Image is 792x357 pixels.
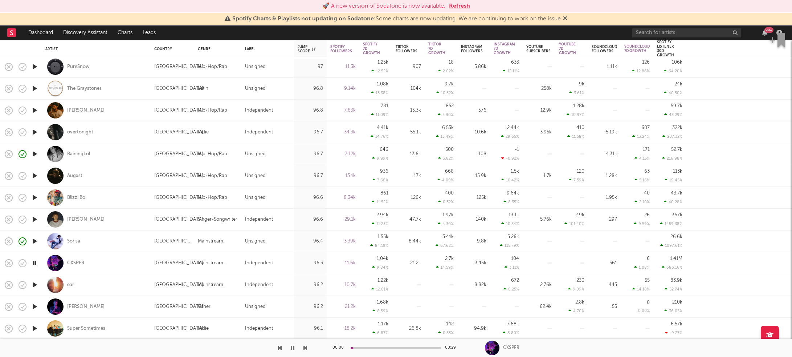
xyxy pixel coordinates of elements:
[372,156,388,161] div: 9.99 %
[592,172,617,180] div: 1.28k
[154,237,191,246] div: [GEOGRAPHIC_DATA]
[67,282,74,288] a: ear
[298,324,323,333] div: 96.1
[461,128,486,137] div: 10.6k
[67,64,90,70] a: PureSnow
[575,213,584,217] div: 2.9k
[245,215,273,224] div: Independent
[198,47,234,51] div: Genre
[198,237,238,246] div: Mainstream Electronic
[592,45,617,53] div: Soundcloud Followers
[198,302,211,311] div: Other
[154,324,203,333] div: [GEOGRAPHIC_DATA]
[154,106,203,115] div: [GEOGRAPHIC_DATA]
[67,173,82,179] div: Augxst
[438,330,454,335] div: 0.53 %
[526,106,552,115] div: 12.9k
[662,134,682,139] div: 207.32 %
[245,106,273,115] div: Independent
[624,44,650,53] div: Soundcloud 7D Growth
[662,156,682,161] div: 216.98 %
[503,345,519,351] div: CXSPER
[198,281,238,289] div: Mainstream Electronic
[509,213,519,217] div: 13.1k
[507,322,519,326] div: 7.68k
[67,325,105,332] div: Super Sometimes
[330,237,356,246] div: 3.39k
[377,300,388,305] div: 1.68k
[436,134,454,139] div: 13.49 %
[332,344,347,352] div: 00:00
[198,63,227,71] div: Hip-Hop/Rap
[592,215,617,224] div: 297
[576,125,584,130] div: 410
[330,302,356,311] div: 21.2k
[67,151,90,157] div: RainingLol
[576,278,584,283] div: 230
[592,63,617,71] div: 1.11k
[568,309,584,313] div: 4.70 %
[445,147,454,152] div: 500
[380,147,388,152] div: 646
[501,221,519,226] div: 10.34 %
[671,191,682,196] div: 43.7k
[245,63,266,71] div: Unsigned
[638,309,650,313] div: 0.00 %
[372,221,388,226] div: 11.23 %
[298,63,323,71] div: 97
[154,215,203,224] div: [GEOGRAPHIC_DATA]
[642,60,650,65] div: 126
[67,85,102,92] a: The Graystones
[198,193,227,202] div: Hip-Hop/Rap
[641,125,650,130] div: 607
[67,304,105,310] a: [PERSON_NAME]
[634,178,650,182] div: 5.16 %
[330,128,356,137] div: 34.3k
[330,193,356,202] div: 8.34k
[592,150,617,159] div: 4.31k
[245,128,273,137] div: Independent
[592,281,617,289] div: 443
[573,104,584,108] div: 1.28k
[592,302,617,311] div: 55
[762,30,767,36] button: 99+
[380,169,388,174] div: 936
[396,215,421,224] div: 47.7k
[245,237,266,246] div: Unsigned
[67,238,80,245] a: Sorisa
[113,25,138,40] a: Charts
[154,193,203,202] div: [GEOGRAPHIC_DATA]
[437,178,454,182] div: 4.09 %
[372,200,388,204] div: 11.52 %
[67,107,105,114] div: [PERSON_NAME]
[511,60,519,65] div: 633
[377,256,388,261] div: 1.04k
[526,215,552,224] div: 5.76k
[511,278,519,283] div: 672
[461,215,486,224] div: 140k
[396,193,421,202] div: 126k
[445,191,454,196] div: 400
[198,150,227,159] div: Hip-Hop/Rap
[526,172,552,180] div: 1.7k
[371,91,388,95] div: 13.38 %
[245,47,287,51] div: Label
[442,125,454,130] div: 6.55k
[511,256,519,261] div: 104
[672,125,682,130] div: 322k
[322,2,445,11] div: 🚀 A new version of Sodatone is now available.
[154,172,203,180] div: [GEOGRAPHIC_DATA]
[442,234,454,239] div: 3.41k
[245,193,266,202] div: Unsigned
[507,234,519,239] div: 5.26k
[526,45,551,53] div: YouTube Subscribers
[396,84,421,93] div: 104k
[298,259,323,268] div: 96.3
[371,112,388,117] div: 11.09 %
[672,300,682,305] div: 210k
[154,150,203,159] div: [GEOGRAPHIC_DATA]
[579,82,584,87] div: 9k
